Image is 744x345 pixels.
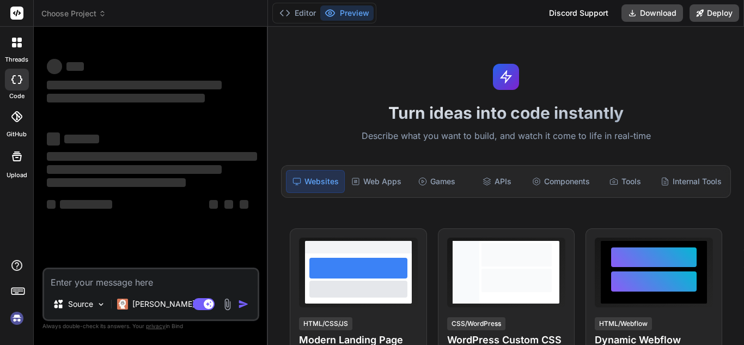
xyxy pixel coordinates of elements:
span: ‌ [66,62,84,71]
div: HTML/Webflow [595,317,652,330]
label: threads [5,55,28,64]
img: Claude 4 Sonnet [117,299,128,310]
div: Websites [286,170,345,193]
label: GitHub [7,130,27,139]
button: Download [621,4,683,22]
span: ‌ [209,200,218,209]
img: attachment [221,298,234,311]
p: Source [68,299,93,310]
div: Discord Support [542,4,615,22]
span: ‌ [47,132,60,146]
p: Describe what you want to build, and watch it come to life in real-time [275,129,737,143]
span: ‌ [47,59,62,74]
span: Choose Project [41,8,106,19]
p: Always double-check its answers. Your in Bind [42,321,259,331]
h1: Turn ideas into code instantly [275,103,737,123]
span: ‌ [240,200,248,209]
div: Games [408,170,466,193]
div: Internal Tools [656,170,726,193]
div: HTML/CSS/JS [299,317,352,330]
button: Preview [320,5,374,21]
span: ‌ [64,135,99,143]
img: Pick Models [96,300,106,309]
label: Upload [7,171,27,180]
span: privacy [146,323,166,329]
div: Web Apps [347,170,406,193]
span: ‌ [47,178,186,187]
span: ‌ [60,200,112,209]
span: ‌ [47,200,56,209]
div: Tools [596,170,654,193]
img: icon [238,299,249,310]
div: Components [528,170,594,193]
button: Editor [275,5,320,21]
span: ‌ [224,200,233,209]
div: CSS/WordPress [447,317,505,330]
span: ‌ [47,165,222,174]
label: code [9,92,25,101]
span: ‌ [47,152,257,161]
button: Deploy [690,4,739,22]
img: signin [8,309,26,328]
p: [PERSON_NAME] 4 S.. [132,299,214,310]
span: ‌ [47,94,205,102]
div: APIs [468,170,526,193]
span: ‌ [47,81,222,89]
